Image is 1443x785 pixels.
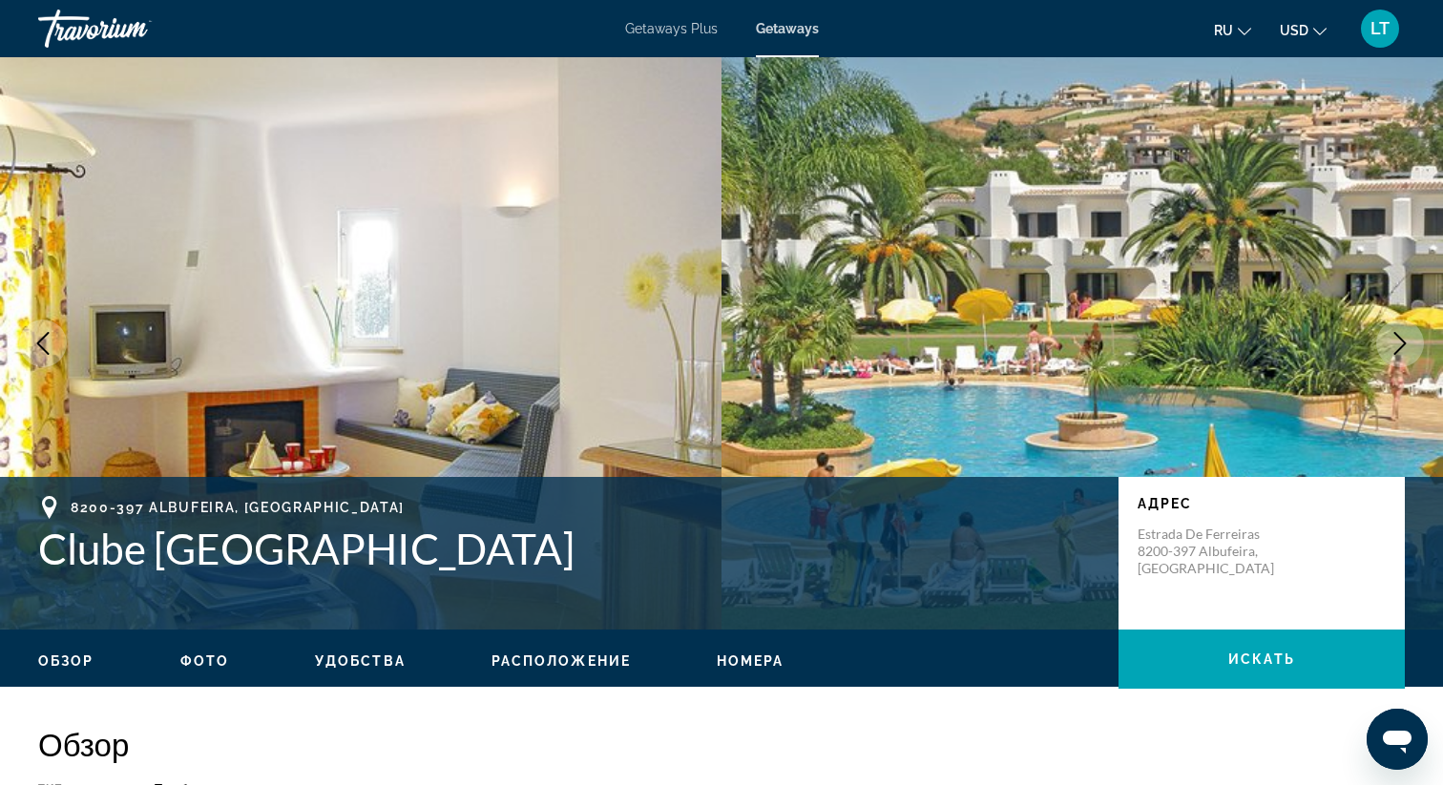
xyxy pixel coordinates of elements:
[38,652,94,670] button: Обзор
[315,653,406,669] span: Удобства
[19,320,67,367] button: Previous image
[625,21,718,36] a: Getaways Plus
[1214,16,1251,44] button: Change language
[1376,320,1424,367] button: Next image
[1214,23,1233,38] span: ru
[491,653,631,669] span: Расположение
[180,653,229,669] span: Фото
[315,652,406,670] button: Удобства
[180,652,229,670] button: Фото
[491,652,631,670] button: Расположение
[1355,9,1405,49] button: User Menu
[1370,19,1390,38] span: LT
[717,653,784,669] span: Номера
[71,500,405,515] span: 8200-397 Albufeira, [GEOGRAPHIC_DATA]
[38,4,229,53] a: Travorium
[1138,496,1386,511] p: Адрес
[38,653,94,669] span: Обзор
[1228,651,1295,667] span: искать
[1367,709,1428,770] iframe: Schaltfläche zum Öffnen des Messaging-Fensters
[756,21,819,36] a: Getaways
[1119,630,1405,689] button: искать
[717,652,784,670] button: Номера
[38,524,1099,573] h1: Clube [GEOGRAPHIC_DATA]
[1280,23,1308,38] span: USD
[1280,16,1327,44] button: Change currency
[1138,526,1290,577] p: Estrada de Ferreiras 8200-397 Albufeira, [GEOGRAPHIC_DATA]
